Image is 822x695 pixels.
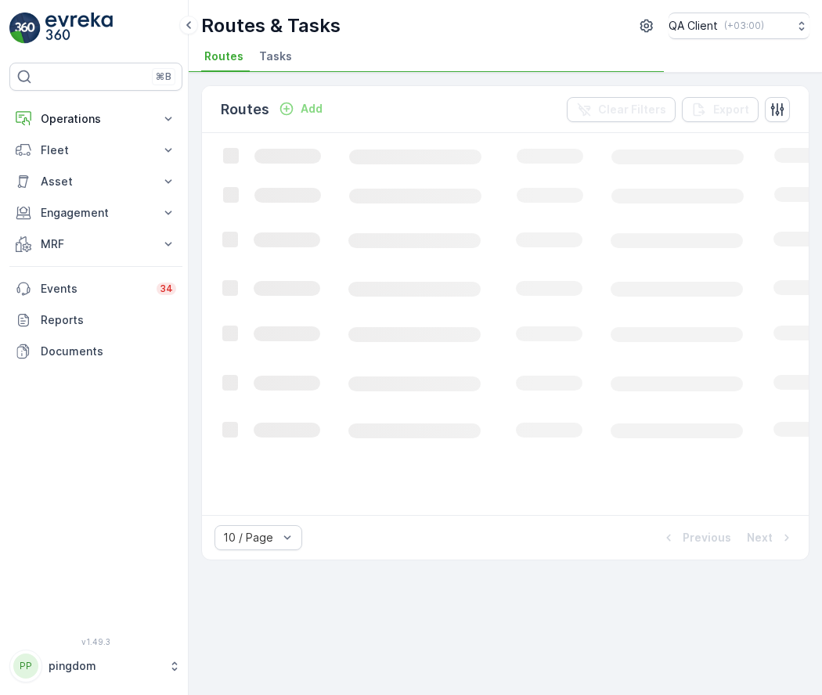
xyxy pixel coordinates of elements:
[41,344,176,359] p: Documents
[659,528,733,547] button: Previous
[41,111,151,127] p: Operations
[598,102,666,117] p: Clear Filters
[204,49,243,64] span: Routes
[9,229,182,260] button: MRF
[156,70,171,83] p: ⌘B
[13,654,38,679] div: PP
[9,135,182,166] button: Fleet
[9,650,182,682] button: PPpingdom
[682,97,759,122] button: Export
[221,99,269,121] p: Routes
[259,49,292,64] span: Tasks
[9,304,182,336] a: Reports
[160,283,173,295] p: 34
[301,101,323,117] p: Add
[745,528,796,547] button: Next
[9,13,41,44] img: logo
[567,97,676,122] button: Clear Filters
[747,530,773,546] p: Next
[201,13,341,38] p: Routes & Tasks
[713,102,749,117] p: Export
[9,273,182,304] a: Events34
[41,281,147,297] p: Events
[683,530,731,546] p: Previous
[669,13,809,39] button: QA Client(+03:00)
[9,166,182,197] button: Asset
[41,142,151,158] p: Fleet
[9,197,182,229] button: Engagement
[45,13,113,44] img: logo_light-DOdMpM7g.png
[41,236,151,252] p: MRF
[9,336,182,367] a: Documents
[669,18,718,34] p: QA Client
[724,20,764,32] p: ( +03:00 )
[9,103,182,135] button: Operations
[41,205,151,221] p: Engagement
[41,174,151,189] p: Asset
[9,637,182,646] span: v 1.49.3
[272,99,329,118] button: Add
[41,312,176,328] p: Reports
[49,658,160,674] p: pingdom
